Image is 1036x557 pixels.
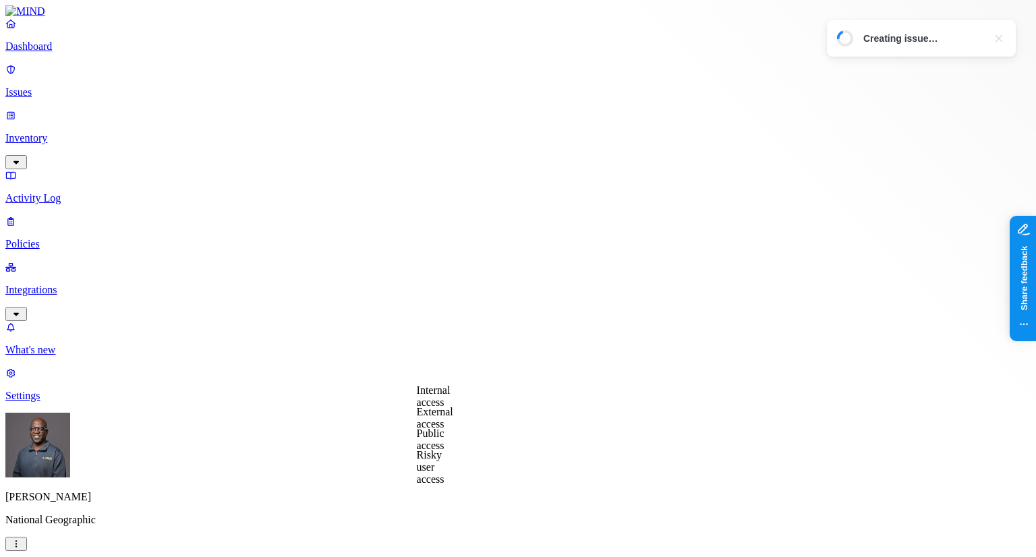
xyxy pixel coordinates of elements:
a: Integrations [5,261,1031,319]
p: Inventory [5,132,1031,144]
p: Issues [5,86,1031,98]
p: Settings [5,390,1031,402]
a: Activity Log [5,169,1031,204]
label: Risky user access [417,449,444,485]
a: Settings [5,367,1031,402]
label: Internal access [417,384,451,408]
a: What's new [5,321,1031,356]
img: Gregory Thomas [5,413,70,477]
p: What's new [5,344,1031,356]
label: Public access [417,428,444,451]
p: Dashboard [5,40,1031,53]
a: Issues [5,63,1031,98]
p: Activity Log [5,192,1031,204]
iframe: Marker.io notification [820,13,1023,77]
p: National Geographic [5,514,1031,526]
a: Dashboard [5,18,1031,53]
p: Integrations [5,284,1031,296]
p: Policies [5,238,1031,250]
a: MIND [5,5,1031,18]
a: Inventory [5,109,1031,167]
p: [PERSON_NAME] [5,491,1031,503]
img: MIND [5,5,45,18]
label: External access [417,406,453,430]
a: Policies [5,215,1031,250]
